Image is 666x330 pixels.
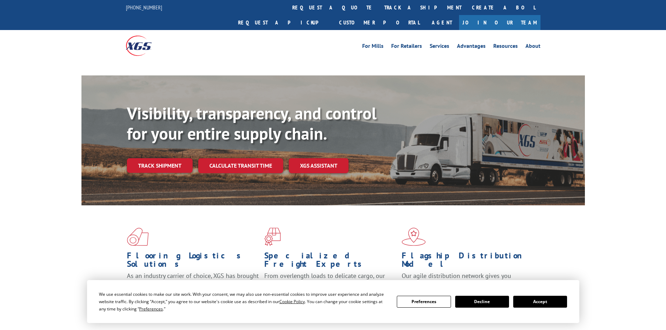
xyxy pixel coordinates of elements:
a: About [525,43,540,51]
p: From overlength loads to delicate cargo, our experienced staff knows the best way to move your fr... [264,272,396,303]
div: Cookie Consent Prompt [87,280,579,323]
a: Join Our Team [459,15,540,30]
span: Our agile distribution network gives you nationwide inventory management on demand. [402,272,530,288]
a: Request a pickup [233,15,334,30]
img: xgs-icon-total-supply-chain-intelligence-red [127,228,149,246]
span: Cookie Policy [279,299,305,305]
button: Preferences [397,296,451,308]
a: [PHONE_NUMBER] [126,4,162,11]
div: We use essential cookies to make our site work. With your consent, we may also use non-essential ... [99,291,388,313]
h1: Flagship Distribution Model [402,251,534,272]
img: xgs-icon-focused-on-flooring-red [264,228,281,246]
a: Track shipment [127,158,193,173]
a: Services [430,43,449,51]
button: Decline [455,296,509,308]
h1: Flooring Logistics Solutions [127,251,259,272]
b: Visibility, transparency, and control for your entire supply chain. [127,102,377,144]
button: Accept [513,296,567,308]
a: For Retailers [391,43,422,51]
h1: Specialized Freight Experts [264,251,396,272]
a: For Mills [362,43,384,51]
a: Resources [493,43,518,51]
a: Agent [425,15,459,30]
img: xgs-icon-flagship-distribution-model-red [402,228,426,246]
span: Preferences [139,306,163,312]
a: Customer Portal [334,15,425,30]
a: XGS ASSISTANT [289,158,349,173]
a: Advantages [457,43,486,51]
span: As an industry carrier of choice, XGS has brought innovation and dedication to flooring logistics... [127,272,259,296]
a: Calculate transit time [198,158,283,173]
